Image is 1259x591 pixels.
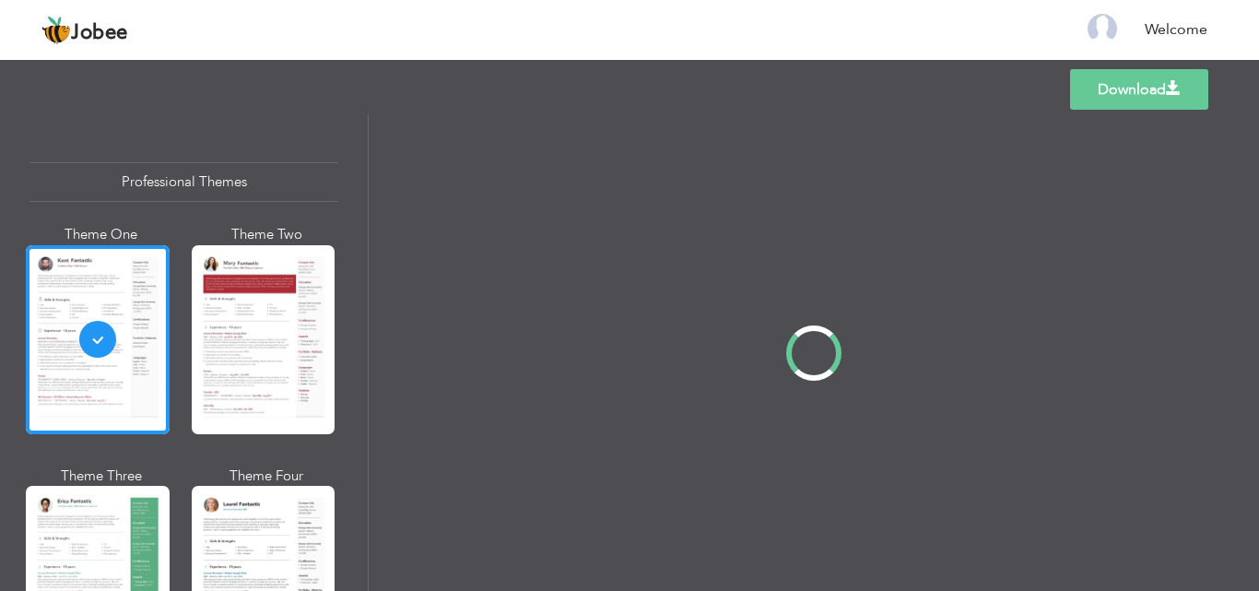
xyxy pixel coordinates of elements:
img: Profile Img [1078,14,1108,43]
a: Welcome [1135,19,1218,41]
a: Download [1070,69,1208,110]
span: Jobee [71,23,128,43]
img: jobee.io [41,16,71,45]
a: Jobee [41,16,128,45]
